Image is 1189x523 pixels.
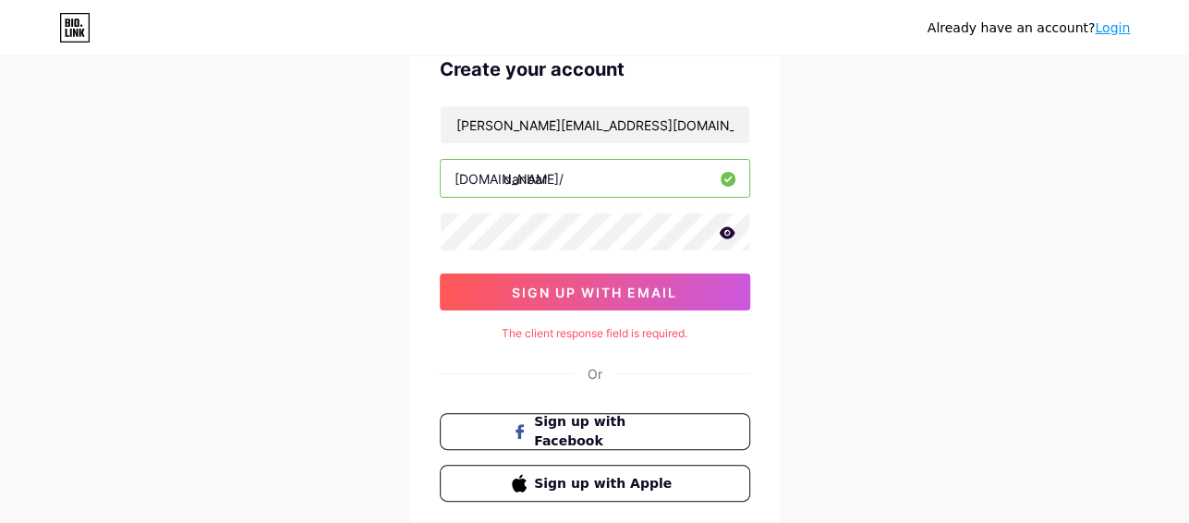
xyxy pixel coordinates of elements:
button: sign up with email [440,274,750,310]
button: Sign up with Apple [440,465,750,502]
div: [DOMAIN_NAME]/ [455,169,564,189]
div: Already have an account? [928,18,1130,38]
div: Or [588,364,602,383]
div: Create your account [440,55,750,83]
button: Sign up with Facebook [440,413,750,450]
input: Email [441,106,749,143]
div: The client response field is required. [440,325,750,342]
input: username [441,160,749,197]
a: Login [1095,20,1130,35]
span: Sign up with Facebook [534,412,677,451]
span: sign up with email [512,285,677,300]
span: Sign up with Apple [534,474,677,493]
